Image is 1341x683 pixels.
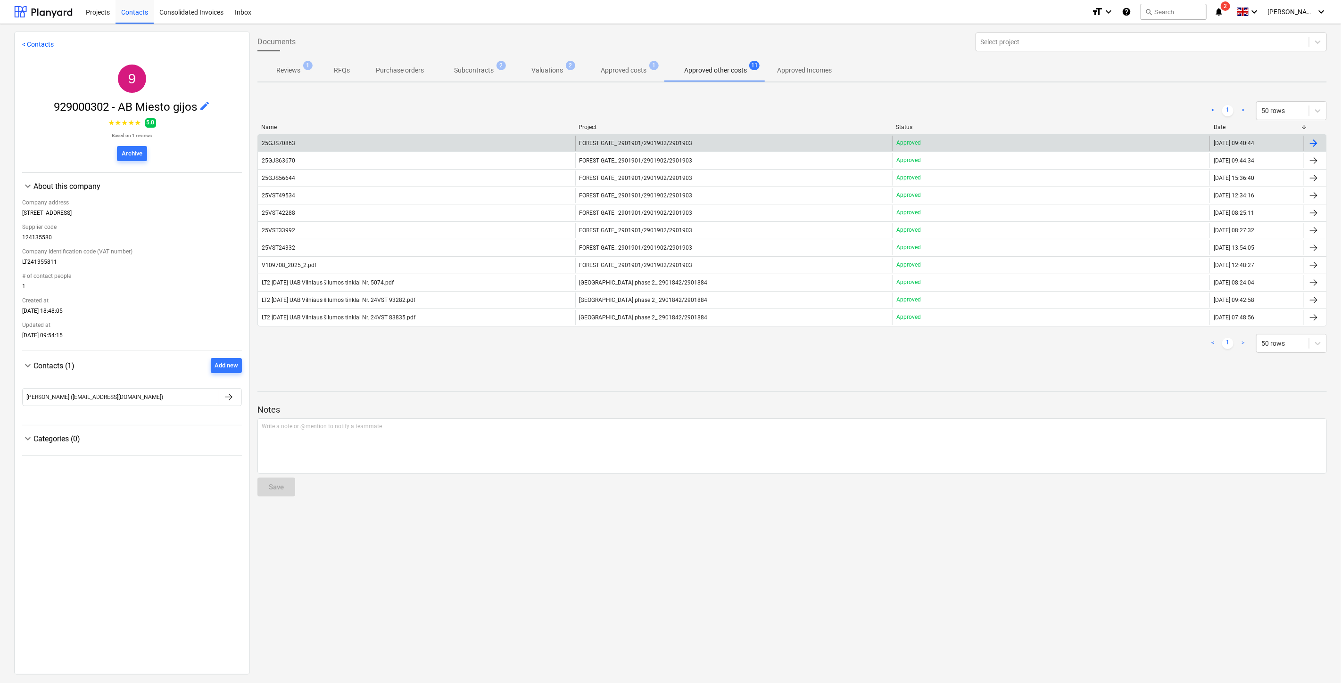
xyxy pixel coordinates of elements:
span: Documents [257,36,296,48]
p: Reviews [276,65,300,75]
span: LAKE TOWN phase 2_ 2901842/2901884 [579,279,708,286]
span: LAKE TOWN phase 2_ 2901842/2901884 [579,314,708,321]
div: [DATE] 07:48:56 [1214,314,1254,321]
div: LT241355811 [22,259,242,269]
div: Company address [22,195,242,210]
p: Approved other costs [684,65,747,75]
div: 124135580 [22,234,242,244]
div: Categories (0) [22,444,242,448]
span: keyboard_arrow_down [22,360,33,371]
p: Approved [896,174,921,182]
div: Supplier code [22,220,242,234]
div: Name [261,124,571,130]
div: Project [579,124,888,130]
div: Add new [215,360,238,371]
span: ★ [115,117,122,129]
i: format_size [1092,6,1103,17]
span: Contacts (1) [33,361,74,370]
div: LT2 [DATE] UAB Vilniaus šilumos tinklai Nr. 24VST 83835.pdf [262,314,415,321]
span: 2 [566,61,575,70]
span: 2 [497,61,506,70]
span: keyboard_arrow_down [22,180,33,192]
span: FOREST GATE_ 2901901/2901902/2901903 [579,192,693,199]
span: FOREST GATE_ 2901901/2901902/2901903 [579,157,693,164]
span: 11 [749,61,760,70]
div: 25GJS56644 [262,175,295,181]
p: RFQs [331,65,353,75]
div: About this company [22,180,242,192]
div: # of contact people [22,269,242,283]
div: 25GJS63670 [262,157,295,164]
a: Previous page [1207,105,1218,116]
iframe: Chat Widget [1294,638,1341,683]
div: Date [1214,124,1300,130]
div: [DATE] 13:54:05 [1214,244,1254,251]
a: < Contacts [22,41,54,48]
div: [DATE] 08:27:32 [1214,227,1254,234]
div: [DATE] 09:44:34 [1214,157,1254,164]
span: 929000302 - AB Miesto gijos [54,100,199,114]
div: [DATE] 08:24:04 [1214,279,1254,286]
p: Valuations [531,65,563,75]
div: Archive [122,148,142,159]
a: Page 1 is your current page [1222,338,1233,349]
a: Previous page [1207,338,1218,349]
div: [DATE] 08:25:11 [1214,210,1254,216]
p: Purchase orders [376,65,424,75]
span: [PERSON_NAME] [1267,8,1315,16]
span: 9 [128,71,136,86]
div: LT2 [DATE] UAB Vilniaus šilumos tinklai Nr. 24VST 93282.pdf [262,297,415,304]
p: Approved [896,156,921,164]
div: [DATE] 09:54:15 [22,332,242,342]
span: FOREST GATE_ 2901901/2901902/2901903 [579,244,693,251]
div: V109708_2025_2.pdf [262,262,316,268]
p: Approved costs [601,65,646,75]
span: FOREST GATE_ 2901901/2901902/2901903 [579,140,693,146]
a: Next page [1237,338,1249,349]
p: Approved [896,139,921,147]
div: 1 [22,283,242,293]
div: [DATE] 09:42:58 [1214,297,1254,303]
button: Archive [117,146,147,161]
div: 929000302 [118,65,146,93]
div: [PERSON_NAME] ([EMAIL_ADDRESS][DOMAIN_NAME]) [26,394,163,400]
span: LAKE TOWN phase 2_ 2901842/2901884 [579,297,708,303]
div: [DATE] 12:48:27 [1214,262,1254,268]
div: About this company [22,192,242,342]
span: keyboard_arrow_down [22,433,33,444]
div: About this company [33,182,242,191]
p: Approved [896,296,921,304]
a: Page 1 is your current page [1222,105,1233,116]
div: LT2 [DATE] UAB Vilniaus šilumos tinklai Nr. 5074.pdf [262,279,394,286]
i: Knowledge base [1122,6,1131,17]
p: Approved Incomes [777,65,832,75]
p: Approved [896,244,921,252]
div: Contacts (1)Add new [22,373,242,417]
p: Approved [896,191,921,199]
div: 25VST42288 [262,210,295,216]
i: notifications [1214,6,1224,17]
div: 25VST24332 [262,244,295,251]
span: ★ [128,117,135,129]
span: FOREST GATE_ 2901901/2901902/2901903 [579,175,693,181]
i: keyboard_arrow_down [1249,6,1260,17]
a: Next page [1237,105,1249,116]
span: edit [199,100,210,112]
span: FOREST GATE_ 2901901/2901902/2901903 [579,210,693,216]
span: ★ [122,117,128,129]
button: Add new [211,358,242,373]
div: [DATE] 15:36:40 [1214,175,1254,181]
i: keyboard_arrow_down [1103,6,1114,17]
div: [DATE] 18:48:05 [22,308,242,318]
div: Company Identification code (VAT number) [22,244,242,259]
div: Created at [22,293,242,308]
p: Approved [896,278,921,286]
div: 25VST33992 [262,227,295,234]
p: Subcontracts [454,65,494,75]
div: 25VST49534 [262,192,295,199]
span: 1 [649,61,659,70]
i: keyboard_arrow_down [1316,6,1327,17]
span: ★ [135,117,141,129]
span: ★ [108,117,115,129]
div: Updated at [22,318,242,332]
